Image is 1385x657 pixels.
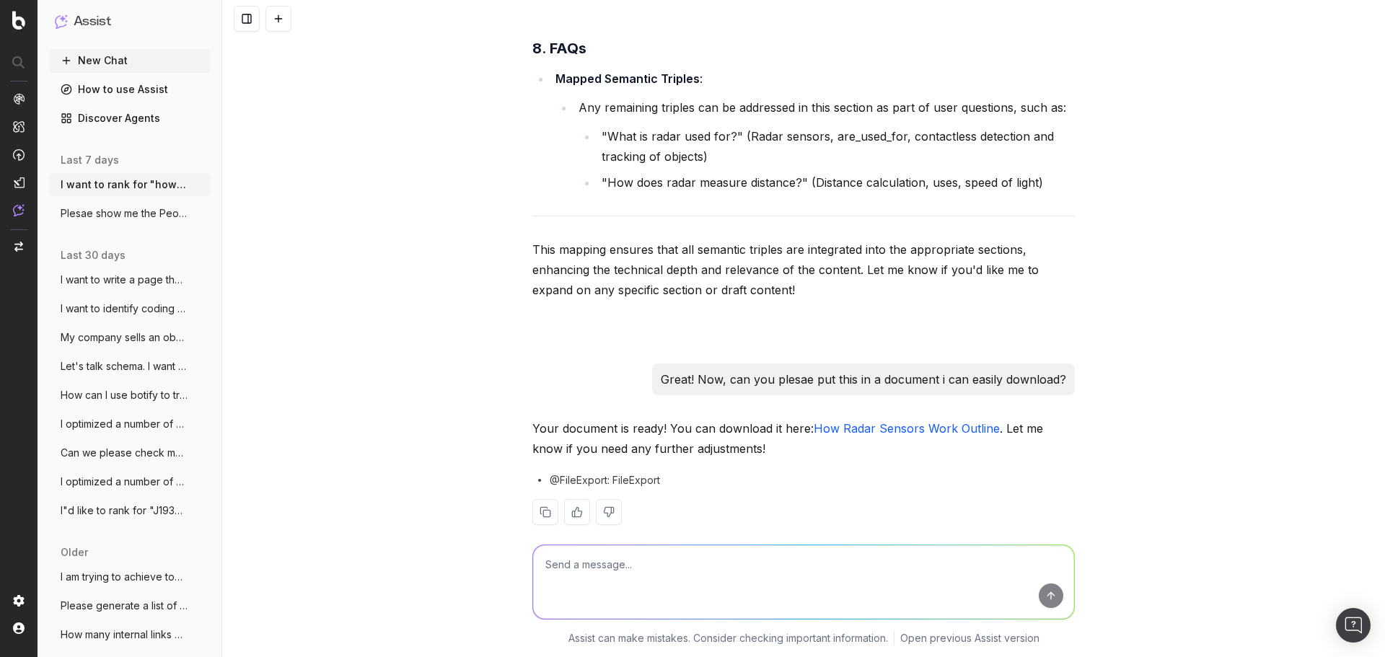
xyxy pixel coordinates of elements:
p: Assist can make mistakes. Consider checking important information. [568,631,888,645]
span: last 7 days [61,153,119,167]
img: Switch project [14,242,23,252]
li: "What is radar used for?" (Radar sensors, are_used_for, contactless detection and tracking of obj... [597,126,1075,167]
div: Open Intercom Messenger [1336,608,1371,643]
img: Analytics [13,93,25,105]
button: I want to identify coding snippets and/o [49,297,211,320]
button: How can I use botify to track our placem [49,384,211,407]
img: Activation [13,149,25,161]
span: How can I use botify to track our placem [61,388,188,402]
span: Please generate a list of pages on the i [61,599,188,613]
strong: 8. FAQs [532,40,586,57]
span: I optimized a number of pages for keywor [61,475,188,489]
img: Studio [13,177,25,188]
strong: Mapped Semantic Triples [555,71,700,86]
span: @FileExport: FileExport [550,473,660,488]
button: I optimized a number of pages for keywor [49,470,211,493]
img: Botify logo [12,11,25,30]
span: I want to identify coding snippets and/o [61,301,188,316]
p: Your document is ready! You can download it here: . Let me know if you need any further adjustments! [532,418,1075,459]
img: Assist [55,14,68,28]
button: Assist [55,12,205,32]
img: My account [13,622,25,634]
button: New Chat [49,49,211,72]
a: How Radar Sensors Work Outline [814,421,1000,436]
p: Great! Now, can you plesae put this in a document i can easily download? [661,369,1066,389]
span: Let's talk schema. I want to create sche [61,359,188,374]
button: Let's talk schema. I want to create sche [49,355,211,378]
button: I want to write a page that's optimized [49,268,211,291]
span: I optimized a number of pages for keywor [61,417,188,431]
li: : [551,69,1075,193]
span: Plesae show me the People Also Asked res [61,206,188,221]
button: I am trying to achieve topical authority [49,565,211,588]
button: Plesae show me the People Also Asked res [49,202,211,225]
button: I optimized a number of pages for keywor [49,413,211,436]
a: Open previous Assist version [900,631,1039,645]
span: I"d like to rank for "J1939 radar sensor [61,503,188,518]
span: I am trying to achieve topical authority [61,570,188,584]
button: I want to rank for "how radar sensors wo [49,173,211,196]
button: How many internal links does this URL ha [49,623,211,646]
button: Please generate a list of pages on the i [49,594,211,617]
img: Setting [13,595,25,607]
button: Can we please check my connection to GSC [49,441,211,464]
img: Assist [13,204,25,216]
span: last 30 days [61,248,126,263]
h1: Assist [74,12,111,32]
img: Intelligence [13,120,25,133]
li: "How does radar measure distance?" (Distance calculation, uses, speed of light) [597,172,1075,193]
a: How to use Assist [49,78,211,101]
p: This mapping ensures that all semantic triples are integrated into the appropriate sections, enha... [532,239,1075,300]
button: I"d like to rank for "J1939 radar sensor [49,499,211,522]
a: Discover Agents [49,107,211,130]
span: My company sells an obstacle detection s [61,330,188,345]
span: I want to write a page that's optimized [61,273,188,287]
span: older [61,545,88,560]
li: Any remaining triples can be addressed in this section as part of user questions, such as: [574,97,1075,193]
span: Can we please check my connection to GSC [61,446,188,460]
button: My company sells an obstacle detection s [49,326,211,349]
span: How many internal links does this URL ha [61,627,188,642]
span: I want to rank for "how radar sensors wo [61,177,188,192]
